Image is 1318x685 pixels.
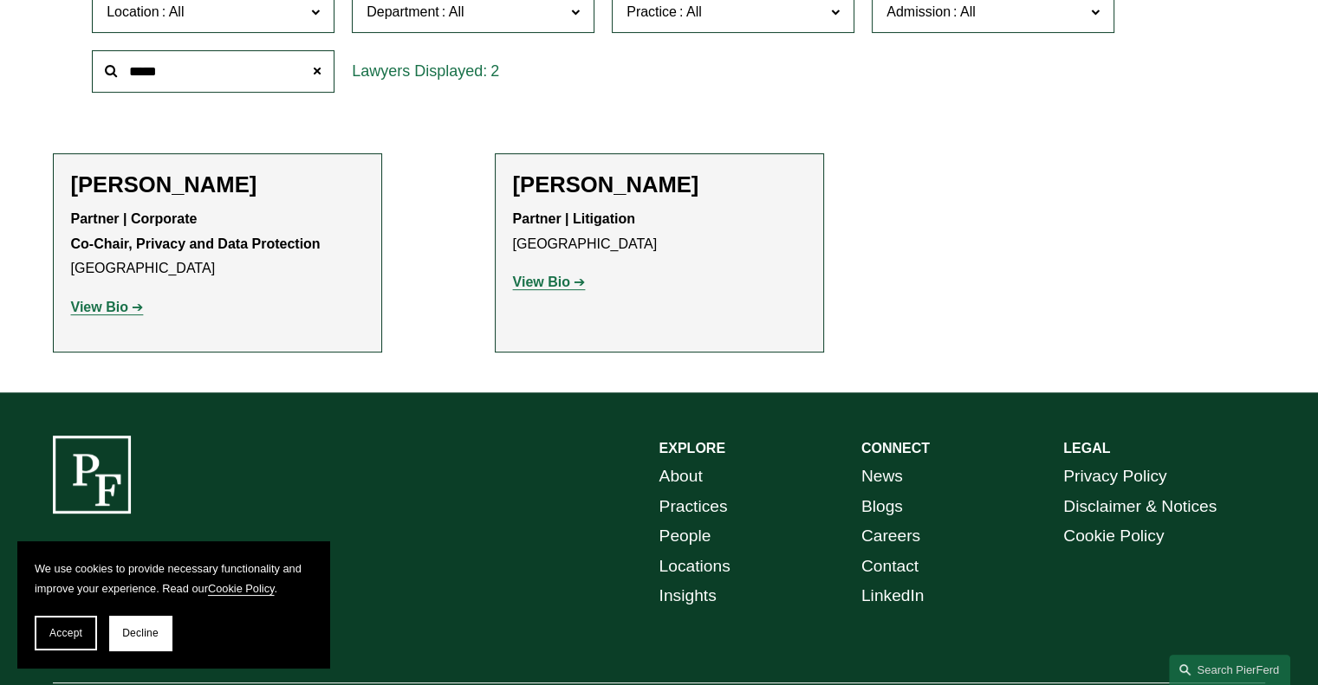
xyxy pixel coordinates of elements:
span: Accept [49,627,82,639]
p: [GEOGRAPHIC_DATA] [513,207,806,257]
strong: CONNECT [861,441,930,456]
span: Decline [122,627,159,639]
h2: [PERSON_NAME] [513,171,806,198]
a: Locations [659,552,730,582]
a: View Bio [513,275,586,289]
a: Disclaimer & Notices [1063,492,1217,522]
section: Cookie banner [17,541,329,668]
p: [GEOGRAPHIC_DATA] [71,207,364,281]
a: Privacy Policy [1063,462,1166,492]
strong: LEGAL [1063,441,1110,456]
a: About [659,462,703,492]
a: Blogs [861,492,903,522]
span: Department [367,4,439,19]
strong: View Bio [71,300,128,314]
span: Admission [886,4,951,19]
span: 2 [490,62,499,80]
a: People [659,521,711,552]
p: We use cookies to provide necessary functionality and improve your experience. Read our . [35,559,312,598]
a: View Bio [71,300,144,314]
span: Practice [627,4,677,19]
a: Contact [861,552,919,582]
a: Insights [659,581,717,611]
a: Careers [861,521,920,552]
span: Location [107,4,159,19]
strong: Partner | Litigation [513,211,635,226]
strong: Partner | Corporate Co-Chair, Privacy and Data Protection [71,211,321,251]
strong: View Bio [513,275,570,289]
a: Practices [659,492,728,522]
h2: [PERSON_NAME] [71,171,364,198]
a: Cookie Policy [208,582,275,595]
button: Decline [109,616,172,650]
a: Cookie Policy [1063,521,1164,552]
a: Search this site [1169,655,1290,685]
button: Accept [35,616,97,650]
a: LinkedIn [861,581,925,611]
a: News [861,462,903,492]
strong: EXPLORE [659,441,725,456]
